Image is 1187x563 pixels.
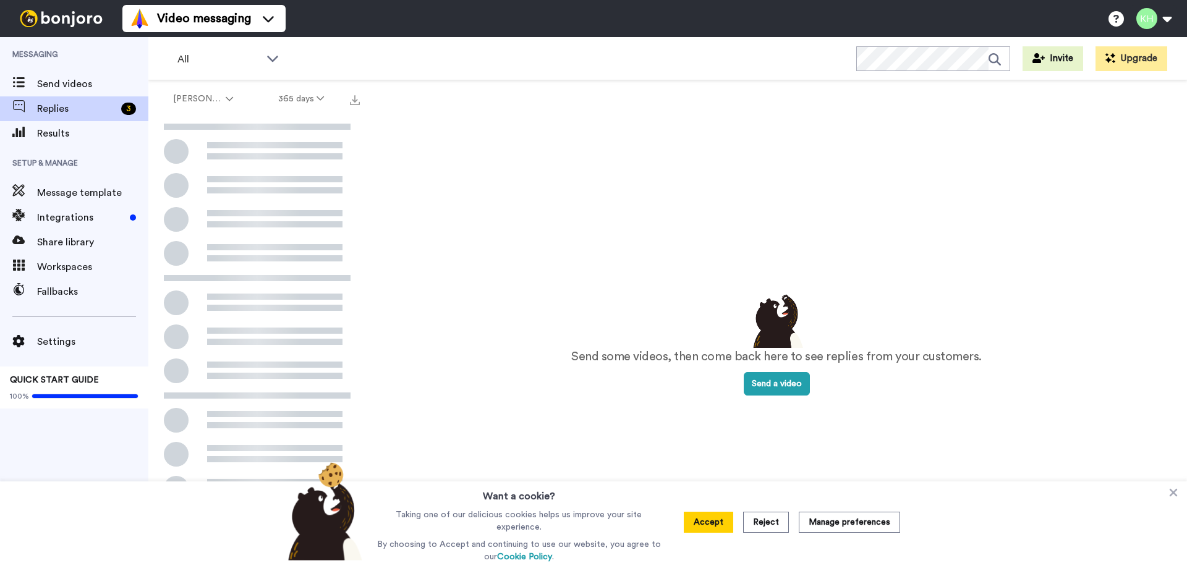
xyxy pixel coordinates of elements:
[173,93,223,105] span: [PERSON_NAME]
[121,103,136,115] div: 3
[374,538,664,563] p: By choosing to Accept and continuing to use our website, you agree to our .
[744,372,810,396] button: Send a video
[743,512,789,533] button: Reject
[15,10,108,27] img: bj-logo-header-white.svg
[37,126,148,141] span: Results
[277,462,368,561] img: bear-with-cookie.png
[571,348,982,366] p: Send some videos, then come back here to see replies from your customers.
[37,210,125,225] span: Integrations
[799,512,900,533] button: Manage preferences
[1096,46,1167,71] button: Upgrade
[744,379,810,388] a: Send a video
[346,90,364,108] button: Export all results that match these filters now.
[130,9,150,28] img: vm-color.svg
[177,52,260,67] span: All
[37,334,148,349] span: Settings
[684,512,733,533] button: Accept
[10,376,99,384] span: QUICK START GUIDE
[746,291,807,348] img: results-emptystates.png
[37,185,148,200] span: Message template
[151,88,256,110] button: [PERSON_NAME]
[37,235,148,250] span: Share library
[374,509,664,533] p: Taking one of our delicious cookies helps us improve your site experience.
[10,391,29,401] span: 100%
[483,481,555,504] h3: Want a cookie?
[256,88,347,110] button: 365 days
[497,552,552,561] a: Cookie Policy
[37,77,148,91] span: Send videos
[37,101,116,116] span: Replies
[1023,46,1083,71] button: Invite
[157,10,251,27] span: Video messaging
[37,260,148,274] span: Workspaces
[37,284,148,299] span: Fallbacks
[350,95,360,105] img: export.svg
